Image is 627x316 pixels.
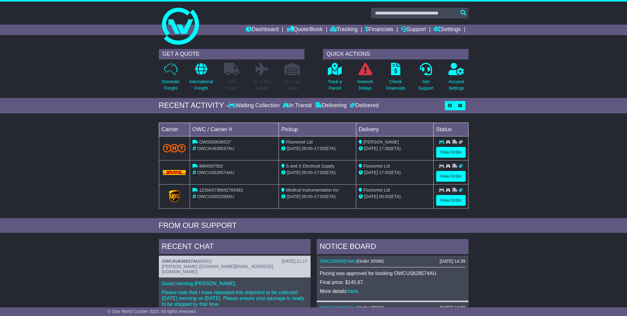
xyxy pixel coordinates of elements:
[320,305,465,310] div: ( )
[434,25,461,35] a: Settings
[161,63,180,95] a: DomesticFreight
[439,305,465,310] div: [DATE] 16:59
[448,63,464,95] a: AccountSettings
[162,79,179,91] p: Domestic Freight
[357,79,373,91] p: Network Delays
[159,221,468,230] div: FROM OUR SUPPORT
[159,239,311,256] div: RECENT CHAT
[320,259,357,264] a: OWCUS628574AU
[162,259,307,264] div: ( )
[163,144,186,152] img: TNT_Domestic.png
[379,194,390,199] span: 00:00
[314,170,325,175] span: 17:00
[436,147,466,158] a: View Order
[330,25,357,35] a: Tracking
[287,194,300,199] span: [DATE]
[320,288,465,294] p: More details: .
[279,123,356,136] td: Pickup
[436,171,466,182] a: View Order
[356,123,433,136] td: Delivery
[201,259,210,264] span: 0001
[228,102,281,109] div: Waiting Collection
[320,270,465,276] p: Pricing was approved for booking OWCUS628574AU.
[287,146,300,151] span: [DATE]
[386,63,406,95] a: CheckFinancials
[348,289,358,294] a: here
[159,49,304,59] div: GET A QUOTE
[359,193,431,200] div: (ETA)
[314,194,325,199] span: 17:00
[197,146,234,151] span: OWCAU636537AU
[364,146,378,151] span: [DATE]
[286,188,339,192] span: Medical Instrumentation Inc
[284,79,301,91] p: Air / Sea Depot
[364,194,378,199] span: [DATE]
[162,281,307,286] p: Good morning [PERSON_NAME],
[436,195,466,206] a: View Order
[302,146,312,151] span: 09:00
[190,123,279,136] td: OWC / Carrier #
[364,170,378,175] span: [DATE]
[189,63,213,95] a: InternationalFreight
[359,169,431,176] div: (ETA)
[224,79,239,91] p: Full Loads
[253,79,271,91] p: Air & Sea Freight
[418,79,433,91] p: Get Support
[320,259,465,264] div: ( )
[281,102,313,109] div: In Transit
[439,259,465,264] div: [DATE] 14:39
[159,101,229,110] div: RECENT ACTIVITY -
[189,79,213,91] p: International Freight
[282,259,307,264] div: [DATE] 11:17
[287,170,300,175] span: [DATE]
[363,164,390,168] span: Fluoromet Ltd
[108,309,197,314] span: © One World Courier 2025. All rights reserved.
[365,25,393,35] a: Financials
[357,63,373,95] a: NetworkDelays
[286,164,334,168] span: S and S Electrical Supply
[433,123,468,136] td: Status
[363,140,399,144] span: [PERSON_NAME]
[281,193,353,200] div: - (ETA)
[199,164,223,168] span: 9664567592
[302,194,312,199] span: 09:00
[323,49,468,59] div: QUICK ACTIONS
[348,102,379,109] div: Delivered
[314,146,325,151] span: 17:00
[246,25,279,35] a: Dashboard
[359,145,431,152] div: (ETA)
[328,79,342,91] p: Track a Parcel
[199,188,243,192] span: 1Z30A5738692764382
[197,194,234,199] span: OWCUS602393AU
[199,140,231,144] span: OWS000636537
[169,190,179,202] img: GetCarrierServiceLogo
[317,239,468,256] div: NOTICE BOARD
[379,170,390,175] span: 17:00
[162,264,273,274] span: [PERSON_NAME] ([DOMAIN_NAME][EMAIL_ADDRESS][DOMAIN_NAME])
[363,188,390,192] span: Fluoromet Ltd
[320,279,465,285] p: Final price: $145.67.
[313,102,348,109] div: Delivering
[197,170,234,175] span: OWCUS628574AU
[162,259,199,264] a: OWCAU636537AU
[328,63,342,95] a: Track aParcel
[401,25,426,35] a: Support
[281,145,353,152] div: - (ETA)
[162,290,307,307] p: Please note that I have rebooked this shipment to be collected [DATE] morning on [DATE]. Please e...
[358,259,382,264] span: Order 35568
[286,25,323,35] a: Quote/Book
[448,79,464,91] p: Account Settings
[281,169,353,176] div: - (ETA)
[386,79,405,91] p: Check Financials
[286,140,312,144] span: Fluoromet Ltd
[358,305,382,310] span: Order 35568
[418,63,434,95] a: GetSupport
[302,170,312,175] span: 09:00
[163,170,186,175] img: DHL.png
[320,305,357,310] a: OWCUS628574AU
[379,146,390,151] span: 17:00
[159,123,190,136] td: Carrier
